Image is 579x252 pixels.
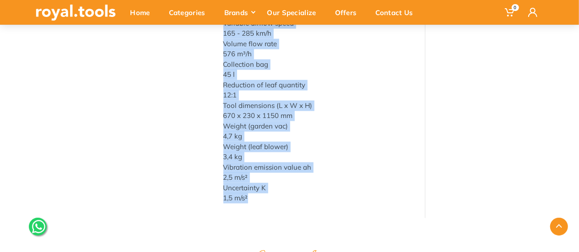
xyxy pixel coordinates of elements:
div: Weight (garden vac) [223,121,411,132]
span: 0 [512,4,519,11]
div: Collection bag [223,59,411,70]
div: 2,5 m/s² Uncertainty K [223,172,411,193]
div: Contact Us [369,3,426,22]
div: 45 l [223,70,411,204]
div: Categories [162,3,218,22]
img: royal.tools Logo [36,5,116,21]
div: Volume flow rate [223,39,411,49]
div: 12:1 [223,90,411,101]
div: Vibration emission value ah [223,162,411,173]
div: 3,4 kg 1,5 m/s² [223,152,411,204]
div: 576 m³/h [223,49,411,59]
div: Brands [218,3,261,22]
div: Our Specialize [261,3,329,22]
div: 670 x 230 x 1150 mm [223,111,411,121]
div: Home [124,3,162,22]
div: 4,7 kg [223,131,411,142]
div: Weight (leaf blower) [223,142,411,152]
div: Reduction of leaf quantity [223,80,411,91]
div: Tool dimensions (L x W x H) [223,101,411,111]
div: 165 - 285 km/h [223,28,411,39]
div: Offers [329,3,369,22]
